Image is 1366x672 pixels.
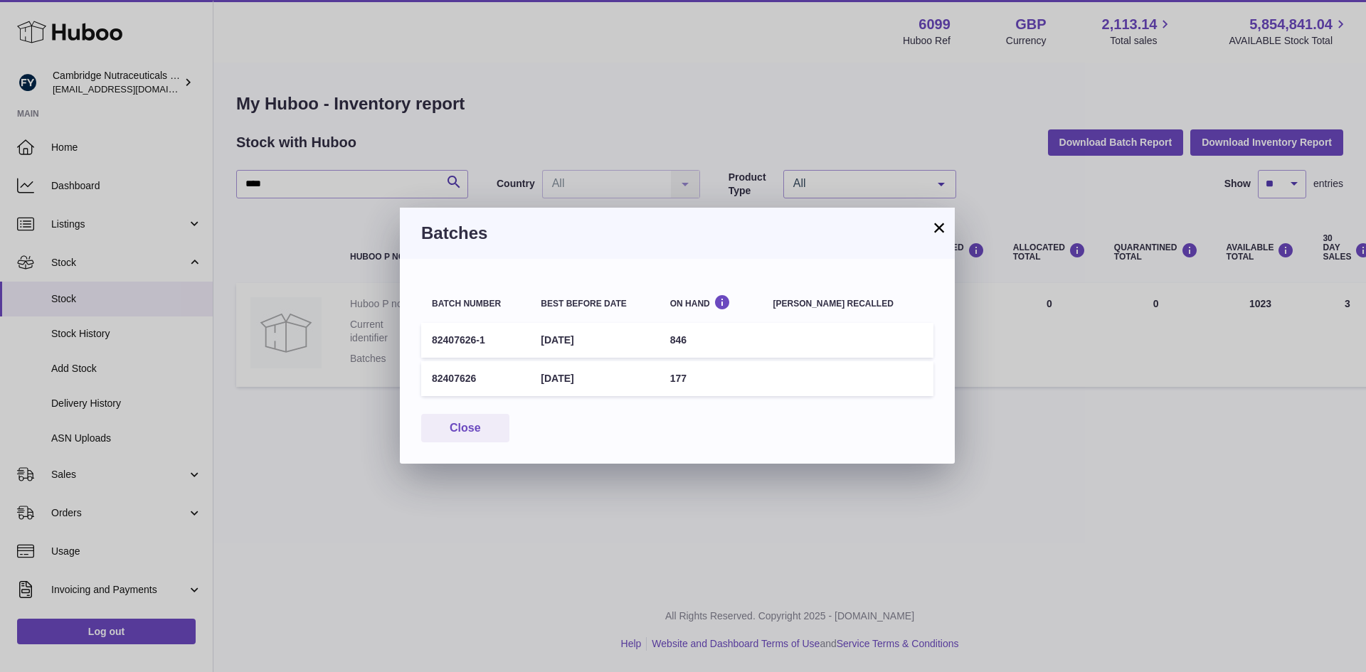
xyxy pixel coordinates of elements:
td: 846 [660,323,763,358]
td: [DATE] [530,323,659,358]
td: 177 [660,361,763,396]
h3: Batches [421,222,933,245]
td: 82407626-1 [421,323,530,358]
button: Close [421,414,509,443]
div: On Hand [670,294,752,308]
td: [DATE] [530,361,659,396]
div: [PERSON_NAME] recalled [773,299,923,309]
div: Batch number [432,299,519,309]
button: × [931,219,948,236]
td: 82407626 [421,361,530,396]
div: Best before date [541,299,648,309]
